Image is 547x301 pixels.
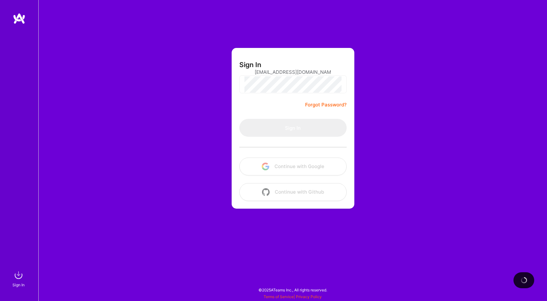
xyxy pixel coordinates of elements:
[519,276,528,285] img: loading
[13,13,26,24] img: logo
[239,61,261,69] h3: Sign In
[264,294,294,299] a: Terms of Service
[255,64,331,80] input: Email...
[262,188,270,196] img: icon
[296,294,322,299] a: Privacy Policy
[305,101,347,109] a: Forgot Password?
[13,269,25,288] a: sign inSign In
[12,269,25,282] img: sign in
[239,119,347,137] button: Sign In
[38,282,547,298] div: © 2025 ATeams Inc., All rights reserved.
[264,294,322,299] span: |
[239,183,347,201] button: Continue with Github
[262,163,269,170] img: icon
[239,158,347,175] button: Continue with Google
[12,282,25,288] div: Sign In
